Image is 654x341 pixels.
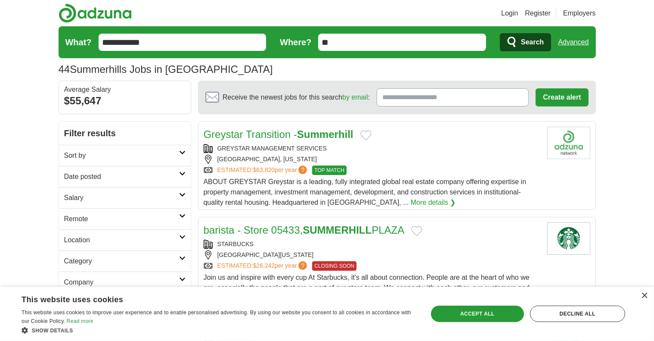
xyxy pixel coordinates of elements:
a: Date posted [59,166,191,187]
div: $55,647 [64,93,186,109]
label: What? [65,36,92,49]
a: Sort by [59,145,191,166]
a: ESTIMATED:$26,242per year? [217,261,309,271]
a: Location [59,229,191,250]
strong: SUMMERHILL [303,224,372,236]
a: Remote [59,208,191,229]
span: 44 [59,62,70,77]
span: Show details [32,328,73,334]
h2: Company [64,277,179,288]
span: $26,242 [253,262,275,269]
a: Salary [59,187,191,208]
h2: Date posted [64,172,179,182]
a: ESTIMATED:$63,820per year? [217,166,309,175]
span: $63,820 [253,166,275,173]
h2: Category [64,256,179,266]
a: Read more, opens a new window [67,318,93,324]
a: More details ❯ [411,197,456,208]
h2: Remote [64,214,179,224]
h2: Location [64,235,179,245]
img: Starbucks logo [547,222,590,255]
button: Search [500,33,551,51]
a: Advanced [558,34,589,51]
a: Login [501,8,518,19]
div: GREYSTAR MANAGEMENT SERVICES [204,144,540,153]
button: Create alert [536,88,588,106]
div: Accept all [431,306,524,322]
div: Show details [22,326,416,335]
span: TOP MATCH [312,166,346,175]
strong: Summerhill [297,128,353,140]
label: Where? [280,36,311,49]
a: Register [525,8,551,19]
span: This website uses cookies to improve user experience and to enable personalised advertising. By u... [22,310,411,324]
div: This website uses cookies [22,292,394,305]
a: Company [59,272,191,293]
h2: Sort by [64,150,179,161]
h1: Summerhills Jobs in [GEOGRAPHIC_DATA] [59,63,273,75]
a: Category [59,250,191,272]
a: Greystar Transition -Summerhill [204,128,353,140]
button: Add to favorite jobs [360,130,372,141]
span: CLOSING SOON [312,261,356,271]
span: Receive the newest jobs for this search : [223,92,370,103]
img: Company logo [547,127,590,159]
button: Add to favorite jobs [411,226,422,236]
a: STARBUCKS [217,241,254,247]
div: Decline all [530,306,625,322]
span: ? [298,166,307,174]
h2: Filter results [59,122,191,145]
a: Employers [563,8,596,19]
a: by email [342,94,368,101]
span: Search [521,34,544,51]
div: [GEOGRAPHIC_DATA][US_STATE] [204,250,540,260]
h2: Salary [64,193,179,203]
img: Adzuna logo [59,3,132,23]
span: ? [298,261,307,270]
div: Average Salary [64,86,186,93]
span: Join us and inspire with every cup At Starbucks, it's all about connection. People are at the hea... [204,274,530,302]
div: Close [641,293,648,299]
span: ABOUT GREYSTAR Greystar is a leading, fully integrated global real estate company offering expert... [204,178,527,206]
a: barista - Store 05433,SUMMERHILLPLAZA [204,224,405,236]
div: [GEOGRAPHIC_DATA], [US_STATE] [204,155,540,164]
